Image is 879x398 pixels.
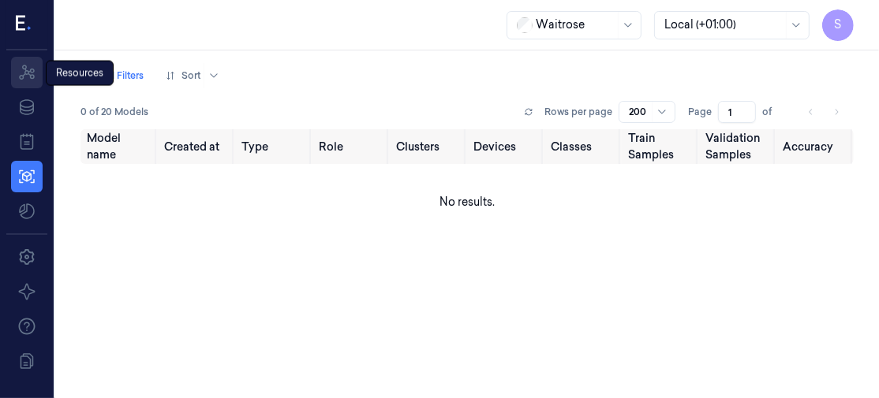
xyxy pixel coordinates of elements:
[622,129,699,164] th: Train Samples
[80,63,150,88] button: All Filters
[235,129,312,164] th: Type
[688,105,712,119] span: Page
[390,129,467,164] th: Clusters
[699,129,776,164] th: Validation Samples
[158,129,235,164] th: Created at
[762,105,787,119] span: of
[822,9,854,41] button: S
[467,129,544,164] th: Devices
[312,129,390,164] th: Role
[46,61,114,86] div: Resources
[80,129,158,164] th: Model name
[800,101,847,123] nav: pagination
[776,129,854,164] th: Accuracy
[80,105,148,119] span: 0 of 20 Models
[544,105,612,119] p: Rows per page
[544,129,622,164] th: Classes
[80,164,854,240] td: No results.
